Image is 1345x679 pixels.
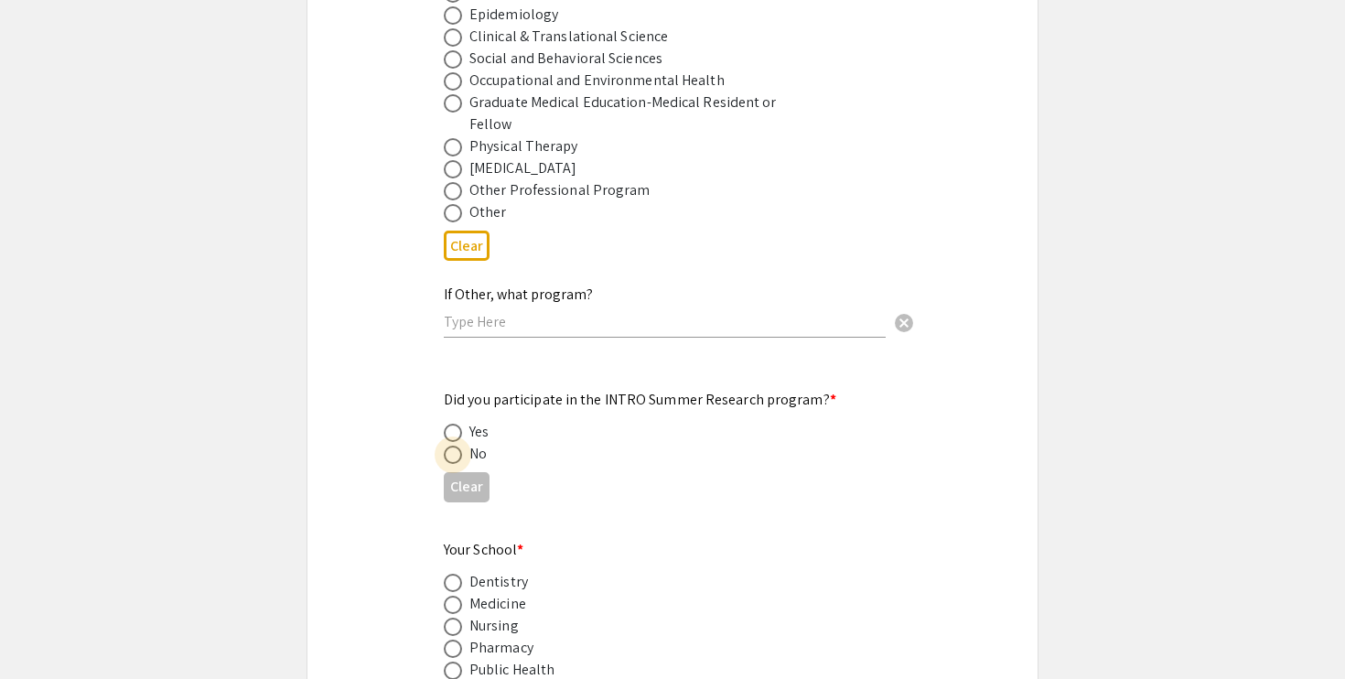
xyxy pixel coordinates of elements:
[14,597,78,665] iframe: Chat
[469,70,725,92] div: Occupational and Environmental Health
[444,285,593,304] mat-label: If Other, what program?
[444,540,523,559] mat-label: Your School
[444,472,490,502] button: Clear
[469,421,489,443] div: Yes
[469,48,662,70] div: Social and Behavioral Sciences
[469,593,526,615] div: Medicine
[469,179,651,201] div: Other Professional Program
[469,92,790,135] div: Graduate Medical Education-Medical Resident or Fellow
[469,615,519,637] div: Nursing
[893,312,915,334] span: cancel
[469,26,668,48] div: Clinical & Translational Science
[469,4,558,26] div: Epidemiology
[469,637,533,659] div: Pharmacy
[886,304,922,340] button: Clear
[444,390,836,409] mat-label: Did you participate in the INTRO Summer Research program?
[469,571,528,593] div: Dentistry
[469,135,578,157] div: Physical Therapy
[469,443,487,465] div: No
[444,312,886,331] input: Type Here
[469,201,507,223] div: Other
[469,157,576,179] div: [MEDICAL_DATA]
[444,231,490,261] button: Clear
